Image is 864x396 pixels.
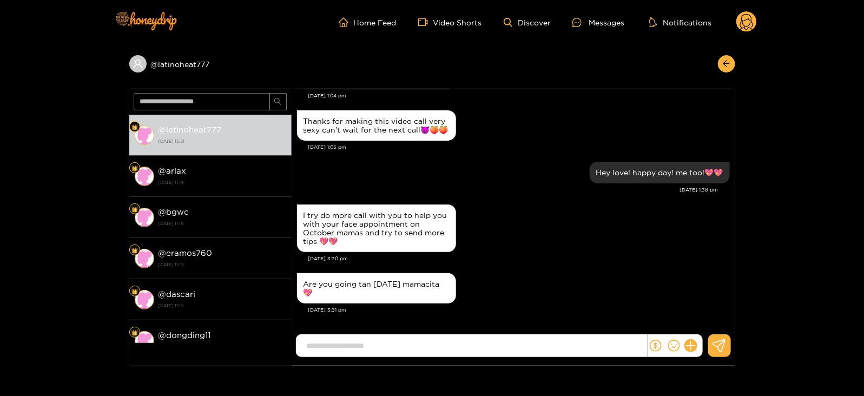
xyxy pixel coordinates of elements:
div: Sep. 23, 1:05 pm [297,110,456,141]
a: Discover [504,18,551,27]
strong: @ arlax [159,166,187,175]
img: Fan Level [131,329,138,336]
img: conversation [135,331,154,351]
a: Video Shorts [418,17,482,27]
div: [DATE] 3:31 pm [308,306,730,314]
strong: [DATE] 11:19 [159,342,286,352]
div: Hey love! happy day! me too!💖💖 [596,168,723,177]
div: Sep. 23, 3:30 pm [297,204,456,252]
a: Home Feed [339,17,397,27]
strong: @ dascari [159,289,196,299]
div: [DATE] 1:38 pm [297,186,718,194]
strong: @ bgwc [159,207,189,216]
strong: [DATE] 11:19 [159,260,286,269]
span: search [274,97,282,107]
div: Thanks for making this video call very sexy can’t wait for the next call😈🍑🍑 [304,117,450,134]
img: Fan Level [131,206,138,213]
img: conversation [135,167,154,186]
div: @latinoheat777 [129,55,292,72]
span: arrow-left [722,60,730,69]
img: Fan Level [131,288,138,295]
span: smile [668,340,680,352]
img: conversation [135,249,154,268]
div: Sep. 23, 3:31 pm [297,273,456,303]
strong: [DATE] 15:31 [159,136,286,146]
strong: [DATE] 11:19 [159,219,286,228]
strong: @ dongding11 [159,331,211,340]
span: dollar [650,340,662,352]
strong: @ eramos760 [159,248,213,258]
span: user [133,59,143,69]
div: [DATE] 1:05 pm [308,143,730,151]
img: Fan Level [131,165,138,171]
span: home [339,17,354,27]
img: Fan Level [131,124,138,130]
span: video-camera [418,17,433,27]
div: I try do more call with you to help you with your face appointment on October mamas and try to se... [304,211,450,246]
strong: @ latinoheat777 [159,125,222,134]
button: dollar [648,338,664,354]
img: conversation [135,208,154,227]
button: Notifications [646,17,715,28]
div: [DATE] 3:30 pm [308,255,730,262]
img: conversation [135,290,154,309]
div: [DATE] 1:04 pm [308,92,730,100]
button: arrow-left [718,55,735,72]
div: Are you going tan [DATE] mamacita 💖 [304,280,450,297]
img: Fan Level [131,247,138,254]
strong: [DATE] 11:19 [159,301,286,311]
button: search [269,93,287,110]
div: Sep. 23, 1:38 pm [590,162,730,183]
strong: [DATE] 11:19 [159,177,286,187]
img: conversation [135,126,154,145]
div: Messages [572,16,624,29]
